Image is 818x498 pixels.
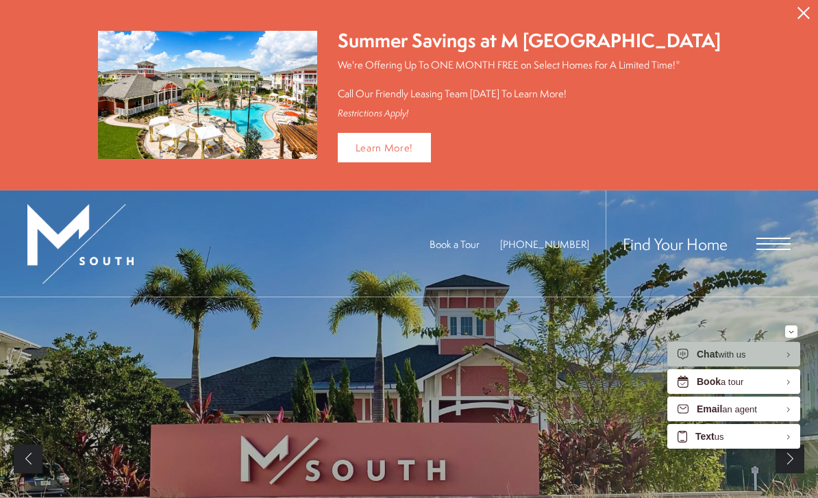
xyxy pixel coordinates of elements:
div: Restrictions Apply! [338,108,721,119]
p: We're Offering Up To ONE MONTH FREE on Select Homes For A Limited Time!* Call Our Friendly Leasin... [338,58,721,101]
img: MSouth [27,204,134,284]
a: Previous [14,445,42,473]
a: Learn More! [338,133,432,162]
img: Summer Savings at M South Apartments [98,31,317,159]
a: Find Your Home [623,233,728,255]
a: Call us at (813) 945-4462 [500,237,589,251]
button: Open Menu [756,238,791,250]
span: [PHONE_NUMBER] [500,237,589,251]
a: Book a Tour [430,237,480,251]
div: Summer Savings at M [GEOGRAPHIC_DATA] [338,27,721,54]
a: Next [776,445,804,473]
